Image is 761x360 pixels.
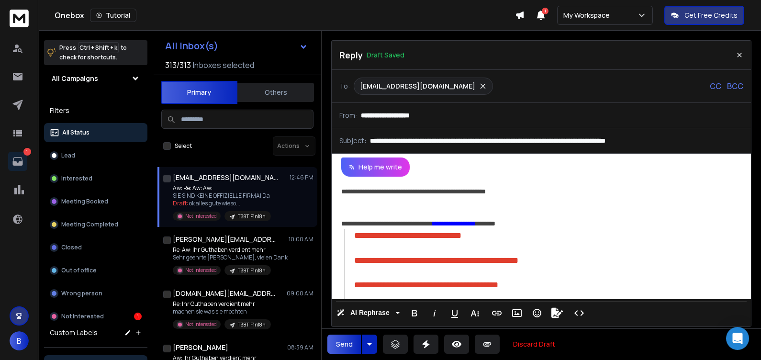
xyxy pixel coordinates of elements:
[44,192,147,211] button: Meeting Booked
[185,321,217,328] p: Not Interested
[425,304,444,323] button: Italic (Ctrl+I)
[727,80,743,92] p: BCC
[78,42,119,53] span: Ctrl + Shift + k
[289,236,313,243] p: 10:00 AM
[570,304,588,323] button: Code View
[173,192,271,200] p: SIE SIND KEINE OFFIZIELLE FIRMA! Da
[189,199,240,207] span: ok alles gute wieso ...
[339,111,357,120] p: From:
[50,328,98,337] h3: Custom Labels
[488,304,506,323] button: Insert Link (Ctrl+K)
[173,173,278,182] h1: [EMAIL_ADDRESS][DOMAIN_NAME]
[528,304,546,323] button: Emoticons
[165,59,191,71] span: 313 / 313
[44,104,147,117] h3: Filters
[360,81,475,91] p: [EMAIL_ADDRESS][DOMAIN_NAME]
[61,198,108,205] p: Meeting Booked
[341,157,410,177] button: Help me write
[327,335,361,354] button: Send
[52,74,98,83] h1: All Campaigns
[61,313,104,320] p: Not Interested
[238,213,265,220] p: T38T F1n18h
[173,246,288,254] p: Re: Aw: Ihr Guthaben verdient mehr
[90,9,136,22] button: Tutorial
[684,11,738,20] p: Get Free Credits
[335,304,402,323] button: AI Rephrase
[348,309,392,317] span: AI Rephrase
[157,36,315,56] button: All Inbox(s)
[44,238,147,257] button: Closed
[44,69,147,88] button: All Campaigns
[548,304,566,323] button: Signature
[10,331,29,350] button: B
[61,221,118,228] p: Meeting Completed
[59,43,127,62] p: Press to check for shortcuts.
[61,244,82,251] p: Closed
[44,146,147,165] button: Lead
[23,148,31,156] p: 1
[61,152,75,159] p: Lead
[55,9,515,22] div: Onebox
[287,344,313,351] p: 08:59 AM
[165,41,218,51] h1: All Inbox(s)
[173,289,278,298] h1: [DOMAIN_NAME][EMAIL_ADDRESS][DOMAIN_NAME]
[185,213,217,220] p: Not Interested
[44,307,147,326] button: Not Interested1
[173,184,271,192] p: Aw: Re: Aw: Aw:
[446,304,464,323] button: Underline (Ctrl+U)
[339,136,366,146] p: Subject:
[44,261,147,280] button: Out of office
[664,6,744,25] button: Get Free Credits
[185,267,217,274] p: Not Interested
[238,321,265,328] p: T38T F1n18h
[161,81,237,104] button: Primary
[44,284,147,303] button: Wrong person
[505,335,563,354] button: Discard Draft
[173,343,228,352] h1: [PERSON_NAME]
[466,304,484,323] button: More Text
[44,123,147,142] button: All Status
[173,308,271,315] p: machen sie was sie mochten
[339,48,363,62] p: Reply
[726,327,749,350] div: Open Intercom Messenger
[44,169,147,188] button: Interested
[61,175,92,182] p: Interested
[290,174,313,181] p: 12:46 PM
[237,82,314,103] button: Others
[287,290,313,297] p: 09:00 AM
[61,290,102,297] p: Wrong person
[173,254,288,261] p: Sehr geehrte [PERSON_NAME], vielen Dank
[542,8,548,14] span: 1
[173,199,188,207] span: Draft:
[61,267,97,274] p: Out of office
[563,11,614,20] p: My Workspace
[8,152,27,171] a: 1
[173,300,271,308] p: Re: Ihr Guthaben verdient mehr
[134,313,142,320] div: 1
[193,59,254,71] h3: Inboxes selected
[173,235,278,244] h1: [PERSON_NAME][EMAIL_ADDRESS][DOMAIN_NAME]
[710,80,721,92] p: CC
[238,267,265,274] p: T38T F1n18h
[508,304,526,323] button: Insert Image (Ctrl+P)
[62,129,90,136] p: All Status
[367,50,404,60] p: Draft Saved
[405,304,424,323] button: Bold (Ctrl+B)
[44,215,147,234] button: Meeting Completed
[339,81,350,91] p: To:
[175,142,192,150] label: Select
